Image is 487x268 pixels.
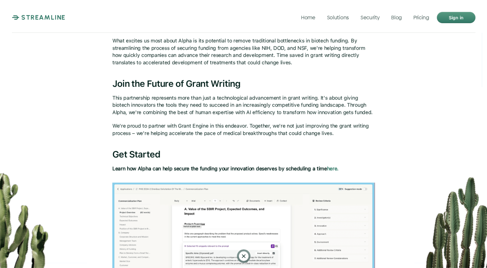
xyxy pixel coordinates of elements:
[386,12,407,23] a: Blog
[408,12,434,23] a: Pricing
[327,165,338,172] a: here.
[448,13,463,22] p: Sign in
[327,14,349,20] p: Solutions
[112,94,375,116] p: This partnership represents more than just a technological advancement in grant writing. It's abo...
[391,14,402,20] p: Blog
[112,78,240,89] strong: Join the Future of Grant Writing
[112,122,375,137] p: We're proud to partner with Grant Engine in this endeavor. Together, we're not just improving the...
[301,14,315,20] p: Home
[21,13,66,21] p: STREAMLINE
[355,12,385,23] a: Security
[12,13,66,21] a: STREAMLINE
[437,12,475,23] a: Sign in
[361,14,379,20] p: Security
[112,37,375,66] p: What excites us most about Alpha is its potential to remove traditional bottlenecks in biotech fu...
[413,14,429,20] p: Pricing
[296,12,321,23] a: Home
[112,149,160,160] strong: Get Started
[112,165,327,172] strong: Learn how Alpha can help secure the funding your innovation deserves by scheduling a time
